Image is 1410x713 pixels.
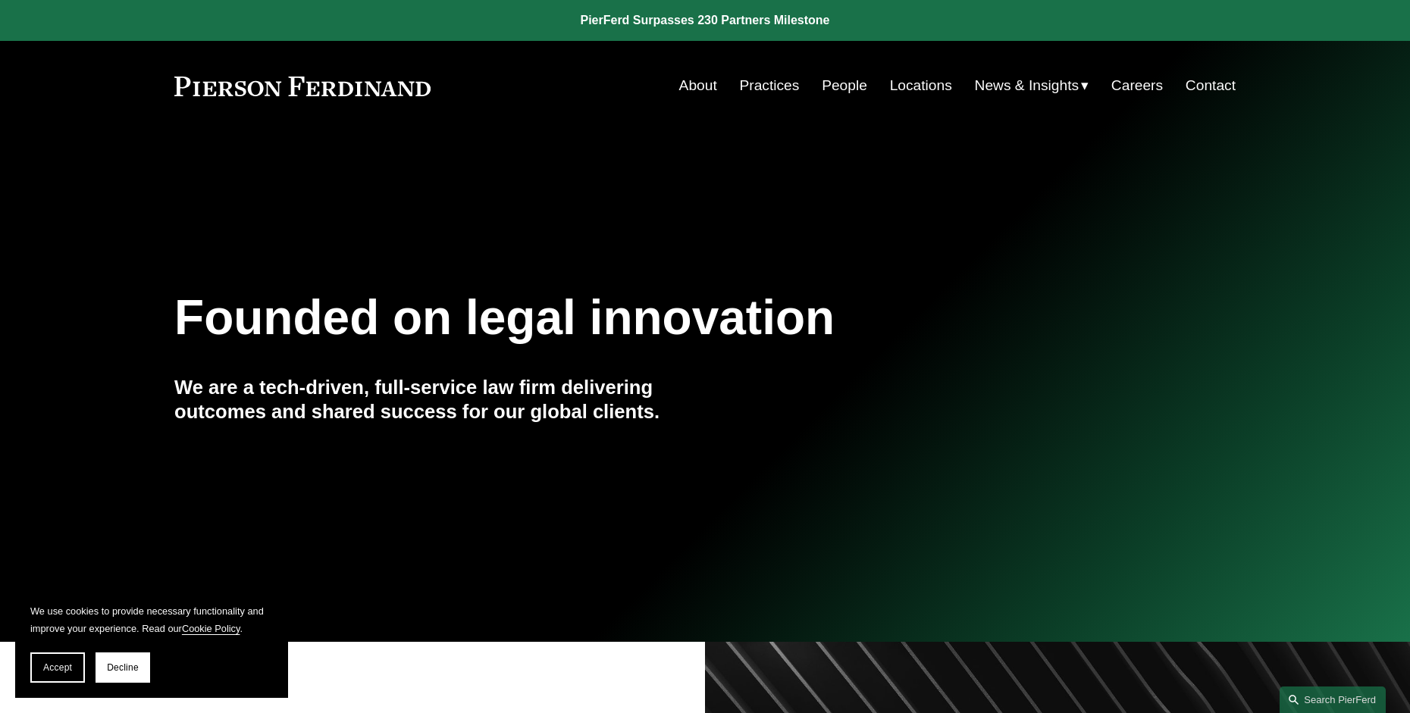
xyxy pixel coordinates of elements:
[96,652,150,683] button: Decline
[43,662,72,673] span: Accept
[182,623,240,634] a: Cookie Policy
[822,71,867,100] a: People
[975,73,1079,99] span: News & Insights
[1111,71,1163,100] a: Careers
[679,71,717,100] a: About
[30,652,85,683] button: Accept
[174,290,1059,346] h1: Founded on legal innovation
[975,71,1089,100] a: folder dropdown
[107,662,139,673] span: Decline
[15,587,288,698] section: Cookie banner
[1186,71,1236,100] a: Contact
[739,71,799,100] a: Practices
[30,602,273,637] p: We use cookies to provide necessary functionality and improve your experience. Read our .
[174,375,705,424] h4: We are a tech-driven, full-service law firm delivering outcomes and shared success for our global...
[890,71,952,100] a: Locations
[1280,686,1386,713] a: Search this site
